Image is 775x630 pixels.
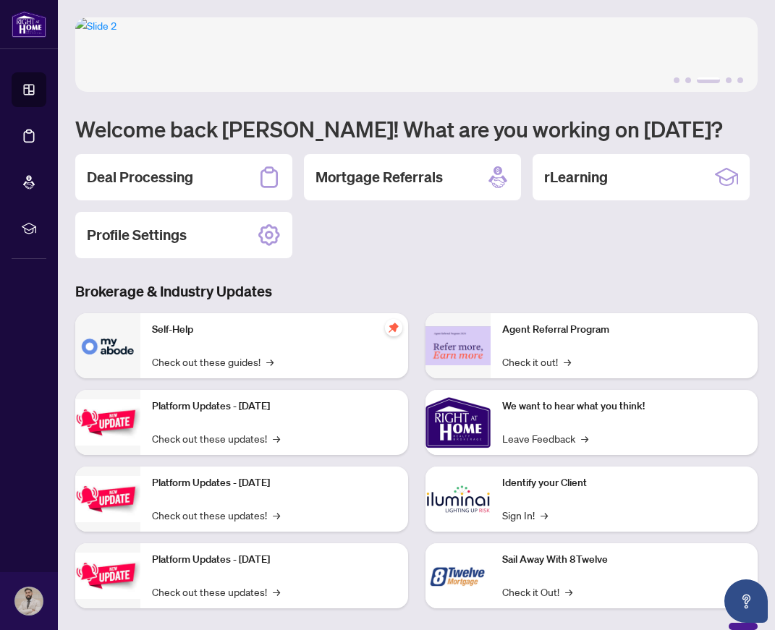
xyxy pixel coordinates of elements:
[544,167,608,187] h2: rLearning
[385,319,402,336] span: pushpin
[266,354,274,370] span: →
[152,354,274,370] a: Check out these guides!→
[425,390,491,455] img: We want to hear what you think!
[425,326,491,366] img: Agent Referral Program
[75,115,758,142] h1: Welcome back [PERSON_NAME]! What are you working on [DATE]?
[75,313,140,378] img: Self-Help
[425,543,491,608] img: Sail Away With 8Twelve
[502,322,747,338] p: Agent Referral Program
[75,281,758,302] h3: Brokerage & Industry Updates
[737,77,743,83] button: 5
[425,467,491,532] img: Identify your Client
[685,77,691,83] button: 2
[565,584,572,600] span: →
[502,507,548,523] a: Sign In!→
[502,584,572,600] a: Check it Out!→
[75,17,758,92] img: Slide 2
[273,430,280,446] span: →
[12,11,46,38] img: logo
[502,399,747,414] p: We want to hear what you think!
[674,77,679,83] button: 1
[152,399,397,414] p: Platform Updates - [DATE]
[152,322,397,338] p: Self-Help
[75,553,140,598] img: Platform Updates - June 23, 2025
[273,584,280,600] span: →
[87,225,187,245] h2: Profile Settings
[697,77,720,83] button: 3
[75,399,140,445] img: Platform Updates - July 21, 2025
[502,552,747,568] p: Sail Away With 8Twelve
[315,167,443,187] h2: Mortgage Referrals
[502,475,747,491] p: Identify your Client
[724,579,768,623] button: Open asap
[541,507,548,523] span: →
[152,584,280,600] a: Check out these updates!→
[564,354,571,370] span: →
[15,587,43,615] img: Profile Icon
[152,430,280,446] a: Check out these updates!→
[87,167,193,187] h2: Deal Processing
[502,354,571,370] a: Check it out!→
[152,507,280,523] a: Check out these updates!→
[152,552,397,568] p: Platform Updates - [DATE]
[581,430,588,446] span: →
[726,77,732,83] button: 4
[502,430,588,446] a: Leave Feedback→
[75,476,140,522] img: Platform Updates - July 8, 2025
[152,475,397,491] p: Platform Updates - [DATE]
[273,507,280,523] span: →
